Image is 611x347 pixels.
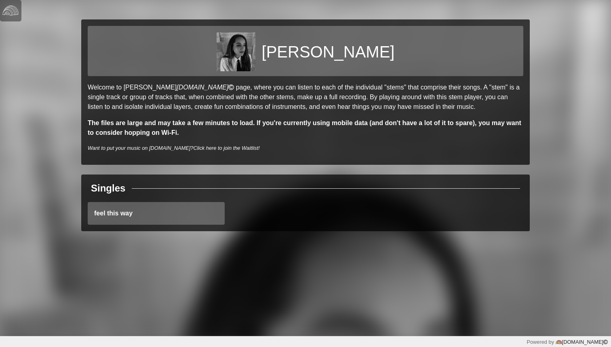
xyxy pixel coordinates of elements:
[88,119,521,136] strong: The files are large and may take a few minutes to load. If you're currently using mobile data (an...
[88,145,260,151] i: Want to put your music on [DOMAIN_NAME]?
[91,181,125,196] div: Singles
[527,338,608,346] div: Powered by
[88,83,523,112] p: Welcome to [PERSON_NAME] page, where you can listen to each of the individual "stems" that compri...
[2,2,19,19] img: logo-white-4c48a5e4bebecaebe01ca5a9d34031cfd3d4ef9ae749242e8c4bf12ef99f53e8.png
[193,145,259,151] a: Click here to join the Waitlist!
[556,339,562,345] img: logo-color-e1b8fa5219d03fcd66317c3d3cfaab08a3c62fe3c3b9b34d55d8365b78b1766b.png
[177,84,236,91] a: [DOMAIN_NAME]
[88,202,225,225] a: feel this way
[217,32,255,71] img: 38d3521576fd97c5372d8efff3f674209fbc97903cfaf97ec9611117a24c415c.jpg
[554,339,608,345] a: [DOMAIN_NAME]
[262,42,395,62] h1: [PERSON_NAME]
